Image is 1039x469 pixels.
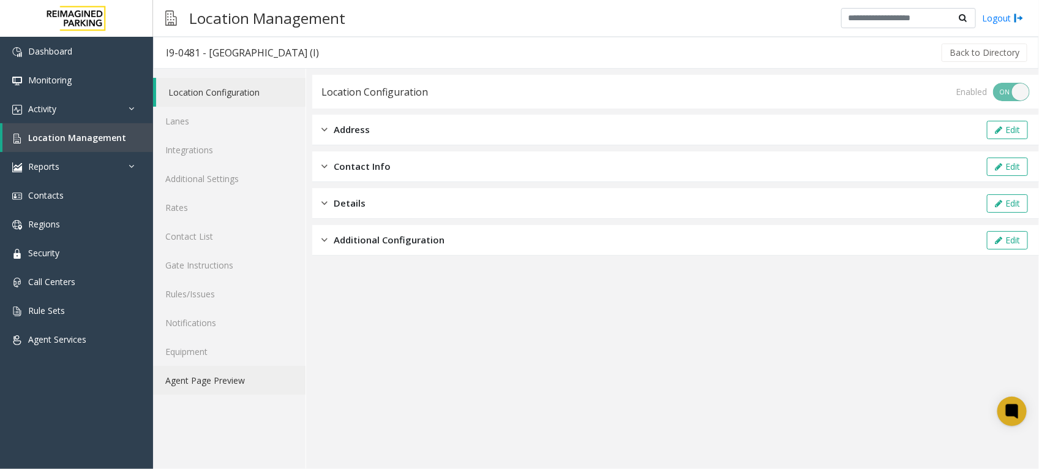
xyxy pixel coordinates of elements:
span: Contact Info [334,159,391,173]
a: Gate Instructions [153,251,306,280]
span: Location Management [28,132,126,143]
div: Location Configuration [321,84,428,100]
a: Rates [153,193,306,222]
a: Location Management [2,123,153,152]
span: Dashboard [28,45,72,57]
img: logout [1014,12,1024,25]
a: Location Configuration [156,78,306,107]
h3: Location Management [183,3,351,33]
div: I9-0481 - [GEOGRAPHIC_DATA] (I) [166,45,319,61]
a: Lanes [153,107,306,135]
img: 'icon' [12,335,22,345]
img: closed [321,159,328,173]
a: Logout [982,12,1024,25]
img: closed [321,123,328,137]
img: 'icon' [12,191,22,201]
img: closed [321,233,328,247]
img: 'icon' [12,105,22,115]
img: 'icon' [12,220,22,230]
button: Back to Directory [942,44,1027,62]
img: 'icon' [12,76,22,86]
img: 'icon' [12,278,22,288]
span: Agent Services [28,334,86,345]
div: Enabled [956,85,987,98]
span: Details [334,196,366,210]
span: Activity [28,103,56,115]
img: 'icon' [12,134,22,143]
span: Regions [28,218,60,230]
img: 'icon' [12,249,22,259]
img: 'icon' [12,307,22,316]
a: Notifications [153,308,306,337]
span: Contacts [28,189,64,201]
span: Monitoring [28,74,72,86]
span: Call Centers [28,276,75,288]
button: Edit [987,231,1028,250]
a: Agent Page Preview [153,366,306,395]
a: Equipment [153,337,306,366]
span: Reports [28,161,59,172]
button: Edit [987,194,1028,213]
img: 'icon' [12,47,22,57]
button: Edit [987,158,1028,176]
a: Integrations [153,135,306,164]
span: Address [334,123,370,137]
img: closed [321,196,328,210]
span: Additional Configuration [334,233,444,247]
span: Rule Sets [28,305,65,316]
a: Rules/Issues [153,280,306,308]
button: Edit [987,121,1028,139]
a: Contact List [153,222,306,251]
a: Additional Settings [153,164,306,193]
img: 'icon' [12,162,22,172]
span: Security [28,247,59,259]
img: pageIcon [165,3,177,33]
